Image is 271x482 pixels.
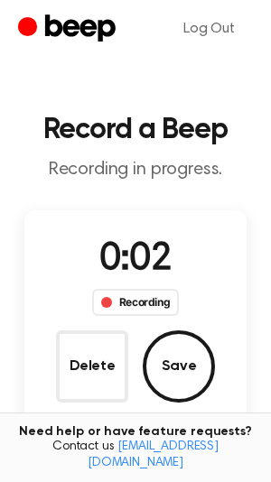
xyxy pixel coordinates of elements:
p: Recording in progress. [14,159,257,181]
a: Beep [18,12,120,47]
button: Save Audio Record [143,330,215,403]
h1: Record a Beep [14,116,257,144]
a: [EMAIL_ADDRESS][DOMAIN_NAME] [88,440,219,469]
button: Delete Audio Record [56,330,128,403]
a: Log Out [165,7,253,51]
div: Recording [92,289,180,316]
span: 0:02 [99,241,172,279]
span: Contact us [11,440,260,471]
